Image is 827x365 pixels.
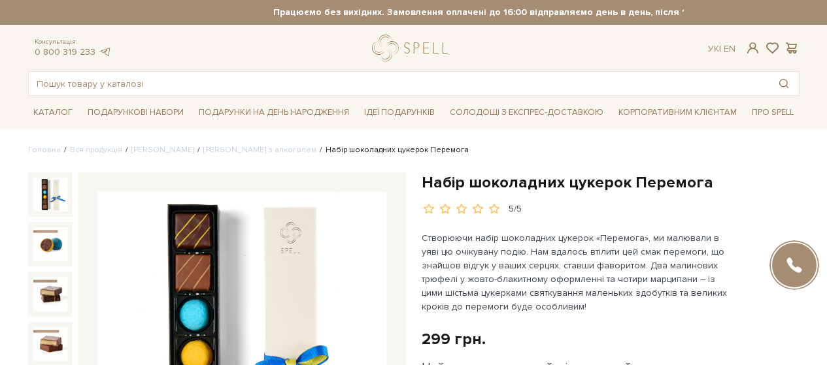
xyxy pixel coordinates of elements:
[769,72,799,95] button: Пошук товару у каталозі
[33,178,67,212] img: Набір шоколадних цукерок Перемога
[613,101,742,123] a: Корпоративним клієнтам
[131,145,194,155] a: [PERSON_NAME]
[99,46,112,57] a: telegram
[194,103,354,123] span: Подарунки на День народження
[28,103,78,123] span: Каталог
[35,46,95,57] a: 0 800 319 233
[719,43,721,54] span: |
[29,72,769,95] input: Пошук товару у каталозі
[509,203,522,215] div: 5/5
[708,43,735,55] div: Ук
[33,327,67,361] img: Набір шоколадних цукерок Перемога
[33,227,67,261] img: Набір шоколадних цукерок Перемога
[70,145,122,155] a: Вся продукція
[724,43,735,54] a: En
[422,231,728,313] p: Створюючи набір шоколадних цукерок «Перемога», ми малювали в уяві цю очікувану подію. Нам вдалось...
[203,145,316,155] a: [PERSON_NAME] з алкоголем
[316,144,469,156] li: Набір шоколадних цукерок Перемога
[33,277,67,311] img: Набір шоколадних цукерок Перемога
[422,329,486,349] div: 299 грн.
[359,103,440,123] span: Ідеї подарунків
[747,103,799,123] span: Про Spell
[372,35,454,61] a: logo
[28,145,61,155] a: Головна
[445,101,609,123] a: Солодощі з експрес-доставкою
[82,103,189,123] span: Подарункові набори
[422,172,800,193] h1: Набір шоколадних цукерок Перемога
[35,38,112,46] span: Консультація:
